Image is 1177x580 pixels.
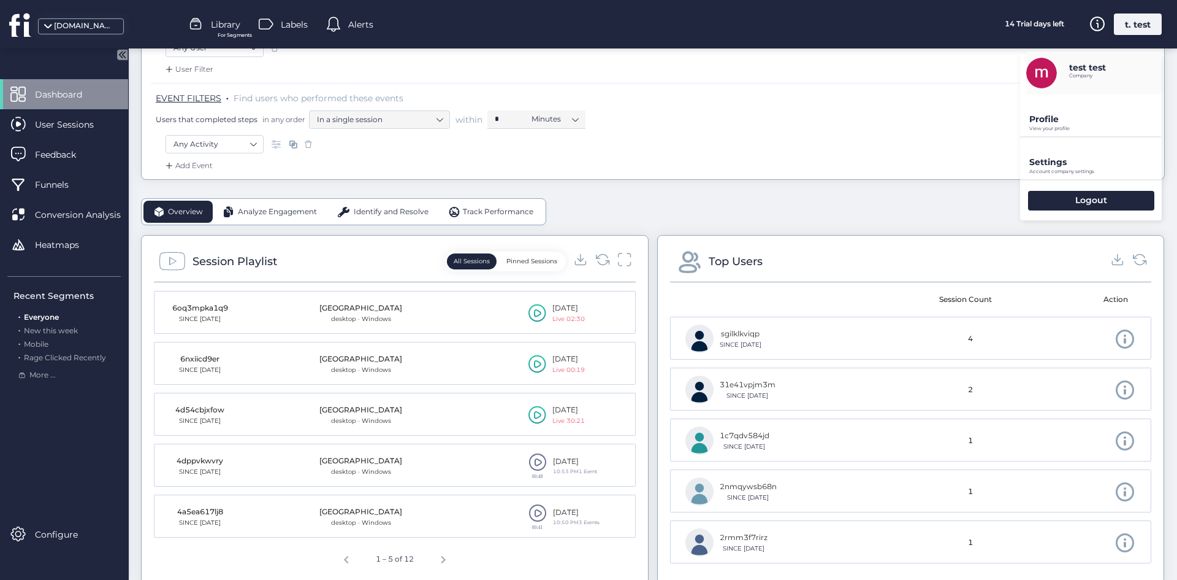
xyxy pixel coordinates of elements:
[169,404,230,416] div: 4d54cbjxfow
[29,369,56,381] span: More ...
[169,365,230,375] div: SINCE [DATE]
[163,63,213,75] div: User Filter
[720,391,775,401] div: SINCE [DATE]
[35,238,97,252] span: Heatmaps
[552,303,585,314] div: [DATE]
[169,518,230,528] div: SINCE [DATE]
[156,93,221,104] span: EVENT FILTERS
[192,253,277,270] div: Session Playlist
[720,544,768,554] div: SINCE [DATE]
[260,114,305,125] span: in any order
[169,467,230,477] div: SINCE [DATE]
[1069,73,1106,79] p: Company
[720,442,769,452] div: SINCE [DATE]
[720,532,768,544] div: 2rmm3f7rirz
[226,90,229,102] span: .
[169,354,230,365] div: 6nxiicd9er
[317,110,442,129] nz-select-item: In a single session
[1026,58,1057,88] img: avatar
[319,404,402,416] div: [GEOGRAPHIC_DATA]
[447,253,497,269] button: All Sessions
[968,435,973,447] span: 1
[319,354,402,365] div: [GEOGRAPHIC_DATA]
[18,310,20,322] span: .
[968,333,973,345] span: 4
[35,148,94,161] span: Feedback
[35,118,112,131] span: User Sessions
[1075,195,1107,206] p: Logout
[24,326,78,335] span: New this week
[169,455,230,467] div: 4dppvkwvry
[1024,282,1143,317] mat-header-cell: Action
[35,528,96,541] span: Configure
[552,365,585,375] div: Live 00:19
[1029,126,1162,131] p: View your profile
[238,206,317,218] span: Analyze Engagement
[173,135,256,153] nz-select-item: Any Activity
[24,312,59,322] span: Everyone
[24,339,48,349] span: Mobile
[1029,114,1162,125] p: Profile
[531,110,578,128] nz-select-item: Minutes
[218,31,252,39] span: For Segments
[906,282,1024,317] mat-header-cell: Session Count
[354,206,429,218] span: Identify and Resolve
[348,18,373,31] span: Alerts
[528,525,547,530] div: 00:41
[35,208,139,222] span: Conversion Analysis
[319,365,402,375] div: desktop · Windows
[553,507,600,519] div: [DATE]
[334,546,359,570] button: Previous page
[18,337,20,349] span: .
[720,340,761,350] div: SINCE [DATE]
[552,354,585,365] div: [DATE]
[163,160,213,172] div: Add Event
[169,416,230,426] div: SINCE [DATE]
[968,384,973,396] span: 2
[156,114,257,125] span: Users that completed steps
[1029,157,1162,168] p: Settings
[553,519,600,527] div: 10:50 PMㅤ3 Events
[24,353,106,362] span: Rage Clicked Recently
[319,303,402,314] div: [GEOGRAPHIC_DATA]
[528,474,547,479] div: 00:48
[169,303,230,314] div: 6oq3mpka1q9
[18,350,20,362] span: .
[552,416,585,426] div: Live 30:21
[234,93,403,104] span: Find users who performed these events
[455,114,482,126] span: within
[169,314,230,324] div: SINCE [DATE]
[709,253,763,270] div: Top Users
[371,549,419,570] div: 1 – 5 of 12
[1069,62,1106,73] p: test test
[720,430,769,442] div: 1c7qdv584jd
[552,314,585,324] div: Live 02:30
[968,486,973,498] span: 1
[35,178,87,191] span: Funnels
[552,404,585,416] div: [DATE]
[968,537,973,549] span: 1
[319,416,402,426] div: desktop · Windows
[18,323,20,335] span: .
[319,467,402,477] div: desktop · Windows
[720,493,777,503] div: SINCE [DATE]
[281,18,308,31] span: Labels
[54,20,115,32] div: [DOMAIN_NAME]
[720,328,761,340] div: sgilklkviqp
[319,455,402,467] div: [GEOGRAPHIC_DATA]
[13,289,121,303] div: Recent Segments
[319,518,402,528] div: desktop · Windows
[169,506,230,518] div: 4a5ea617lj8
[553,456,597,468] div: [DATE]
[988,14,1080,35] div: 14 Trial days left
[1029,169,1162,174] p: Account company settings
[168,206,203,218] span: Overview
[211,18,240,31] span: Library
[720,481,777,493] div: 2nmqywsb68n
[319,314,402,324] div: desktop · Windows
[553,468,597,476] div: 10:53 PMㅤ1 Event
[720,379,775,391] div: 31e41vpjm3m
[431,546,455,570] button: Next page
[500,253,564,269] button: Pinned Sessions
[1114,14,1162,35] div: t. test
